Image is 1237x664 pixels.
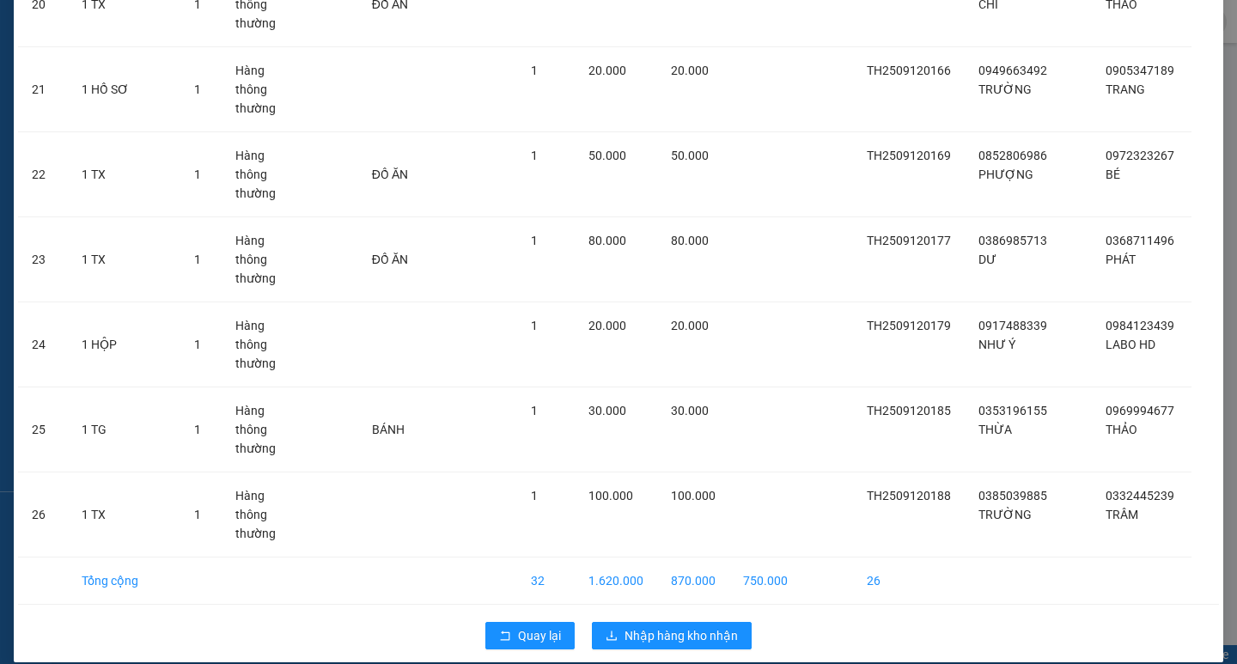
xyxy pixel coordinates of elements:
[372,253,408,266] span: ĐỒ ĂN
[517,557,575,605] td: 32
[592,622,752,649] button: downloadNhập hàng kho nhận
[18,472,68,557] td: 26
[372,423,405,436] span: BÁNH
[729,557,801,605] td: 750.000
[671,234,709,247] span: 80.000
[1106,508,1138,521] span: TRÂM
[625,626,738,645] span: Nhập hàng kho nhận
[671,489,716,503] span: 100.000
[671,149,709,162] span: 50.000
[68,472,180,557] td: 1 TX
[194,253,201,266] span: 1
[978,168,1033,181] span: PHƯỢNG
[978,149,1047,162] span: 0852806986
[518,626,561,645] span: Quay lại
[485,622,575,649] button: rollbackQuay lại
[657,557,729,605] td: 870.000
[1106,234,1174,247] span: 0368711496
[18,387,68,472] td: 25
[194,508,201,521] span: 1
[978,253,996,266] span: DƯ
[1106,423,1137,436] span: THẢO
[978,82,1032,96] span: TRƯỜNG
[68,387,180,472] td: 1 TG
[68,302,180,387] td: 1 HỘP
[1106,168,1120,181] span: BÉ
[531,149,538,162] span: 1
[853,557,965,605] td: 26
[588,149,626,162] span: 50.000
[867,234,951,247] span: TH2509120177
[1106,149,1174,162] span: 0972323267
[1106,253,1136,266] span: PHÁT
[588,64,626,77] span: 20.000
[867,64,951,77] span: TH2509120166
[671,64,709,77] span: 20.000
[867,319,951,332] span: TH2509120179
[978,489,1047,503] span: 0385039885
[222,302,299,387] td: Hàng thông thường
[588,404,626,417] span: 30.000
[194,338,201,351] span: 1
[606,630,618,643] span: download
[1106,64,1174,77] span: 0905347189
[499,630,511,643] span: rollback
[978,64,1047,77] span: 0949663492
[531,489,538,503] span: 1
[1106,338,1155,351] span: LABO HD
[222,387,299,472] td: Hàng thông thường
[18,302,68,387] td: 24
[588,489,633,503] span: 100.000
[978,508,1032,521] span: TRƯỜNG
[1106,82,1145,96] span: TRANG
[531,234,538,247] span: 1
[194,168,201,181] span: 1
[18,47,68,132] td: 21
[222,472,299,557] td: Hàng thông thường
[68,557,180,605] td: Tổng cộng
[18,132,68,217] td: 22
[575,557,657,605] td: 1.620.000
[671,404,709,417] span: 30.000
[531,319,538,332] span: 1
[194,82,201,96] span: 1
[194,423,201,436] span: 1
[1106,489,1174,503] span: 0332445239
[978,423,1012,436] span: THỪA
[867,489,951,503] span: TH2509120188
[18,217,68,302] td: 23
[222,132,299,217] td: Hàng thông thường
[671,319,709,332] span: 20.000
[588,234,626,247] span: 80.000
[978,338,1015,351] span: NHƯ Ý
[588,319,626,332] span: 20.000
[1106,404,1174,417] span: 0969994677
[222,47,299,132] td: Hàng thông thường
[68,47,180,132] td: 1 HỒ SƠ
[978,404,1047,417] span: 0353196155
[867,404,951,417] span: TH2509120185
[531,64,538,77] span: 1
[1106,319,1174,332] span: 0984123439
[978,319,1047,332] span: 0917488339
[867,149,951,162] span: TH2509120169
[68,217,180,302] td: 1 TX
[68,132,180,217] td: 1 TX
[531,404,538,417] span: 1
[372,168,408,181] span: ĐỒ ĂN
[978,234,1047,247] span: 0386985713
[222,217,299,302] td: Hàng thông thường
